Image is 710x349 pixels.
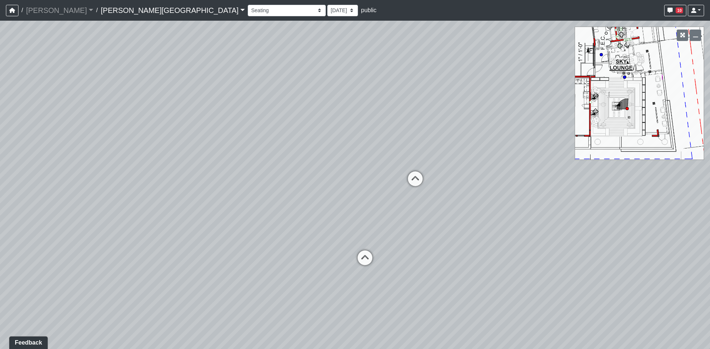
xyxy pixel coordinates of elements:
[26,3,93,18] a: [PERSON_NAME]
[101,3,245,18] a: [PERSON_NAME][GEOGRAPHIC_DATA]
[18,3,26,18] span: /
[664,5,686,16] button: 10
[93,3,101,18] span: /
[676,7,683,13] span: 10
[6,334,49,349] iframe: Ybug feedback widget
[361,7,376,13] span: public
